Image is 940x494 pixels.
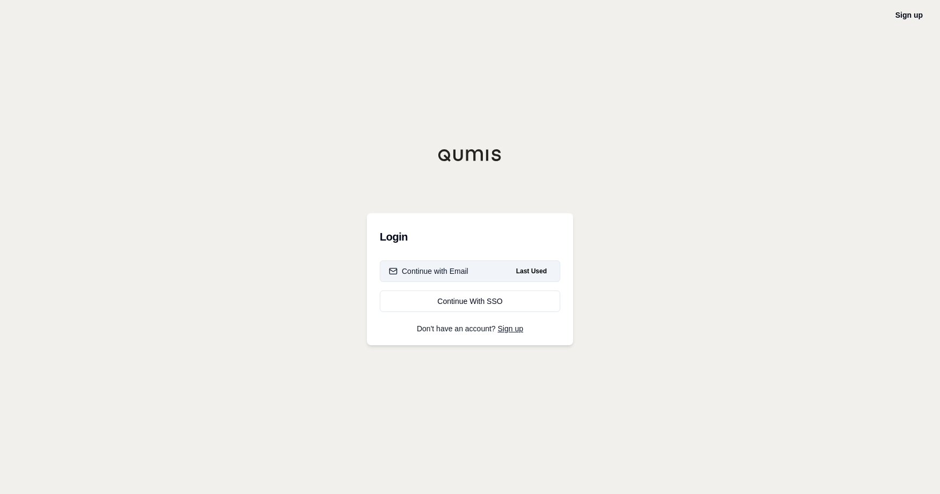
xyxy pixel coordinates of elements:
[380,260,560,282] button: Continue with EmailLast Used
[380,226,560,248] h3: Login
[512,265,551,278] span: Last Used
[498,324,523,333] a: Sign up
[389,266,468,277] div: Continue with Email
[380,325,560,332] p: Don't have an account?
[438,149,502,162] img: Qumis
[389,296,551,307] div: Continue With SSO
[380,290,560,312] a: Continue With SSO
[895,11,923,19] a: Sign up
